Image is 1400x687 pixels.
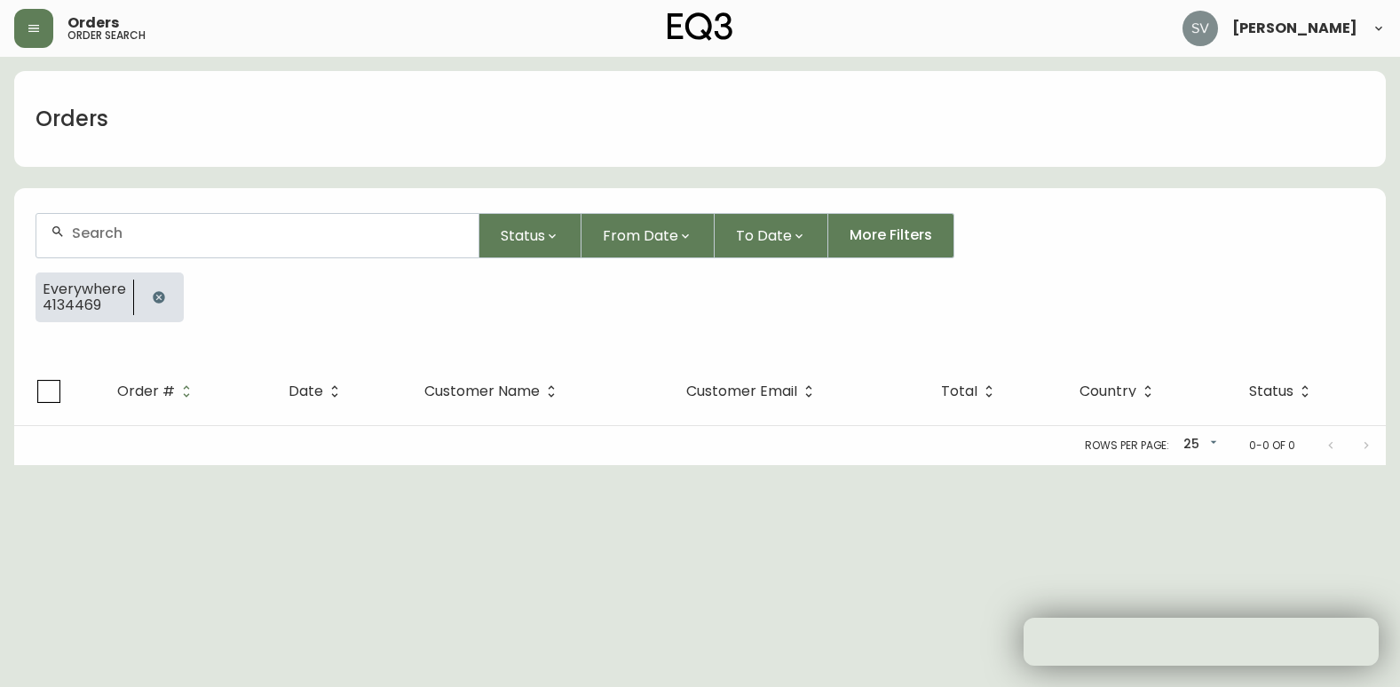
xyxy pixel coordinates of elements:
span: Status [1249,383,1317,399]
button: More Filters [828,213,954,258]
span: Customer Name [424,383,563,399]
span: Orders [67,16,119,30]
span: Country [1080,386,1136,397]
h5: order search [67,30,146,41]
span: Total [941,386,977,397]
span: Country [1080,383,1159,399]
span: From Date [603,225,678,247]
span: [PERSON_NAME] [1232,21,1357,36]
button: To Date [715,213,828,258]
button: From Date [581,213,715,258]
span: Customer Email [686,386,797,397]
span: Customer Email [686,383,820,399]
img: logo [668,12,733,41]
span: Everywhere [43,281,126,297]
div: 25 [1176,430,1221,460]
span: More Filters [850,225,932,245]
p: 0-0 of 0 [1249,438,1295,454]
p: Rows per page: [1085,438,1169,454]
span: Status [1249,386,1293,397]
button: Status [479,213,581,258]
span: Customer Name [424,386,540,397]
span: Date [289,383,346,399]
span: 4134469 [43,297,126,313]
input: Search [72,225,464,241]
img: 0ef69294c49e88f033bcbeb13310b844 [1182,11,1218,46]
span: Order # [117,383,198,399]
span: To Date [736,225,792,247]
span: Date [289,386,323,397]
span: Order # [117,386,175,397]
h1: Orders [36,104,108,134]
span: Total [941,383,1001,399]
span: Status [501,225,545,247]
